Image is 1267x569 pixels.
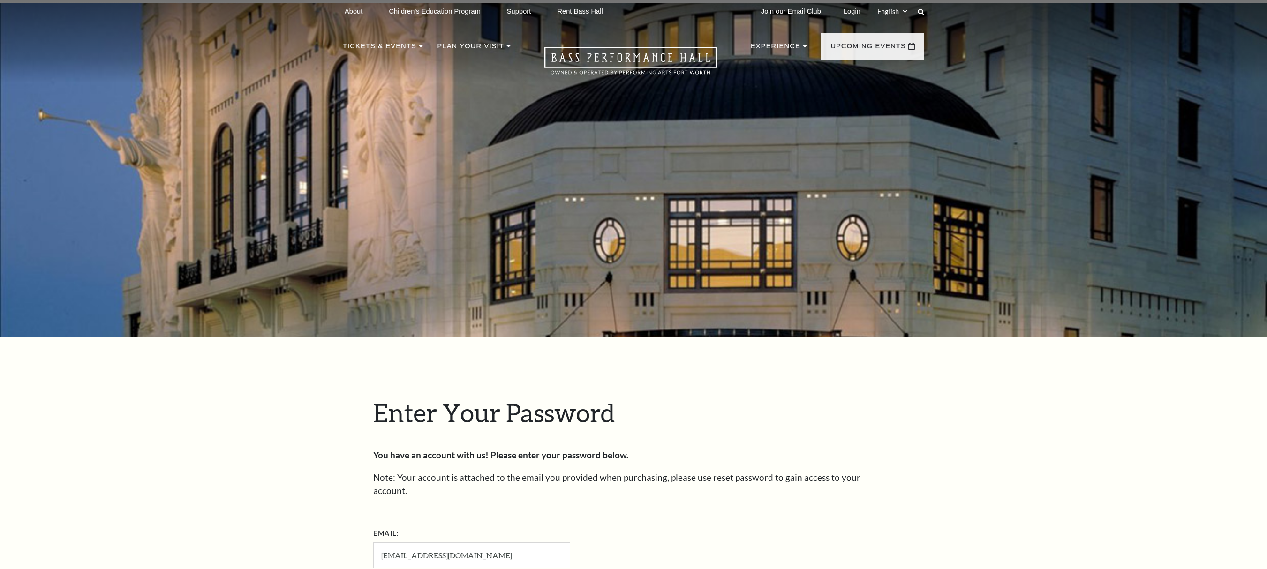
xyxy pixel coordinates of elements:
select: Select: [875,7,909,16]
span: Enter Your Password [373,397,615,427]
p: Upcoming Events [830,40,906,57]
p: Experience [751,40,800,57]
strong: You have an account with us! [373,449,489,460]
p: Note: Your account is attached to the email you provided when purchasing, please use reset passwo... [373,471,894,498]
input: Required [373,542,570,568]
p: Support [507,7,531,15]
p: Rent Bass Hall [557,7,603,15]
label: Email: [373,528,399,539]
strong: Please enter your password below. [490,449,628,460]
p: Plan Your Visit [437,40,504,57]
p: Children's Education Program [389,7,480,15]
p: About [345,7,362,15]
p: Tickets & Events [343,40,416,57]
